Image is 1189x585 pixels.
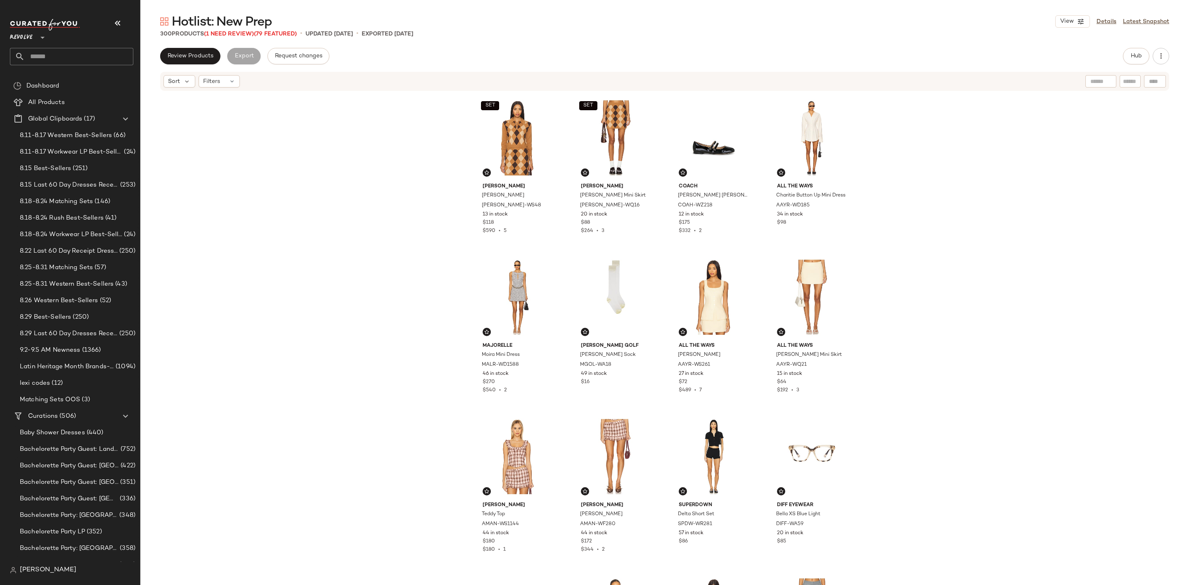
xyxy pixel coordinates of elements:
[678,192,748,199] span: [PERSON_NAME] [PERSON_NAME]
[580,361,611,369] span: MGOL-WA18
[26,81,59,91] span: Dashboard
[119,461,135,471] span: (422)
[602,547,605,552] span: 2
[20,362,114,372] span: Latin Heritage Month Brands- DO NOT DELETE
[20,197,93,206] span: 8.18-8.24 Matching Sets
[699,228,702,234] span: 2
[20,296,98,306] span: 8.26 Western Best-Sellers
[362,30,413,38] p: Exported [DATE]
[1123,48,1149,64] button: Hub
[483,502,552,509] span: [PERSON_NAME]
[20,346,81,355] span: 9.2-9.5 AM Newness
[118,544,135,553] span: (358)
[119,445,135,454] span: (752)
[483,388,496,393] span: $540
[779,489,784,494] img: svg%3e
[114,362,135,372] span: (1094)
[275,53,322,59] span: Request changes
[580,202,640,209] span: [PERSON_NAME]-WQ16
[776,351,842,359] span: [PERSON_NAME] Mini Skirt
[20,565,76,575] span: [PERSON_NAME]
[580,192,646,199] span: [PERSON_NAME] Mini Skirt
[679,228,691,234] span: $332
[306,30,353,38] p: updated [DATE]
[20,461,119,471] span: Bachelorette Party Guest: [GEOGRAPHIC_DATA]
[574,256,657,339] img: MGOL-WA18_V1.jpg
[777,502,847,509] span: DIFF EYEWEAR
[581,370,607,378] span: 49 in stock
[28,412,58,421] span: Curations
[10,28,33,43] span: Revolve
[581,379,590,386] span: $16
[581,228,593,234] span: $264
[114,279,127,289] span: (43)
[580,511,623,518] span: [PERSON_NAME]
[484,489,489,494] img: svg%3e
[484,170,489,175] img: svg%3e
[20,478,118,487] span: Bachelorette Party Guest: [GEOGRAPHIC_DATA]
[777,342,847,350] span: ALL THE WAYS
[594,547,602,552] span: •
[776,361,807,369] span: AAYR-WQ21
[483,538,495,545] span: $180
[776,511,820,518] span: Bella XS Blue Light
[122,230,135,239] span: (24)
[680,489,685,494] img: svg%3e
[10,19,80,31] img: cfy_white_logo.C9jOOHJF.svg
[20,131,112,140] span: 8.11-8.17 Western Best-Sellers
[788,388,796,393] span: •
[482,361,519,369] span: MALR-WD1588
[118,180,135,190] span: (253)
[118,511,135,520] span: (348)
[777,538,786,545] span: $85
[118,478,135,487] span: (351)
[770,96,853,180] img: AAYR-WD185_V1.jpg
[20,544,118,553] span: Bachelorette Party: [GEOGRAPHIC_DATA]
[50,379,63,388] span: (12)
[482,192,524,199] span: [PERSON_NAME]
[672,96,755,180] img: COAH-WZ218_V1.jpg
[776,192,846,199] span: Charitie Button Up Mini Dress
[483,547,495,552] span: $180
[482,202,541,209] span: [PERSON_NAME]-WS48
[679,183,748,190] span: Coach
[122,147,135,157] span: (24)
[581,183,651,190] span: [PERSON_NAME]
[776,202,810,209] span: AAYR-WD185
[581,538,592,545] span: $172
[167,53,213,59] span: Review Products
[495,228,504,234] span: •
[484,329,489,334] img: svg%3e
[574,415,657,498] img: AMAN-WF280_V1.jpg
[20,527,85,537] span: Bachelorette Party LP
[777,370,802,378] span: 15 in stock
[20,147,122,157] span: 8.11-8.17 Workwear LP Best-Sellers
[679,370,703,378] span: 27 in stock
[168,77,180,86] span: Sort
[482,351,520,359] span: Moira Mini Dress
[496,388,504,393] span: •
[476,256,559,339] img: MALR-WD1588_V1.jpg
[581,530,607,537] span: 44 in stock
[679,379,687,386] span: $72
[602,228,604,234] span: 3
[356,29,358,39] span: •
[483,379,495,386] span: $270
[495,547,503,552] span: •
[777,219,786,227] span: $98
[482,521,519,528] span: AMAN-WS1144
[583,489,587,494] img: svg%3e
[10,567,17,573] img: svg%3e
[579,101,597,110] button: SET
[71,313,89,322] span: (250)
[776,521,803,528] span: DIFF-WA59
[483,219,494,227] span: $118
[481,101,499,110] button: SET
[20,428,85,438] span: Baby Shower Dresses
[581,342,651,350] span: [PERSON_NAME] Golf
[93,263,106,272] span: (57)
[679,211,704,218] span: 12 in stock
[482,511,505,518] span: Teddy Top
[777,379,786,386] span: $64
[504,228,507,234] span: 5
